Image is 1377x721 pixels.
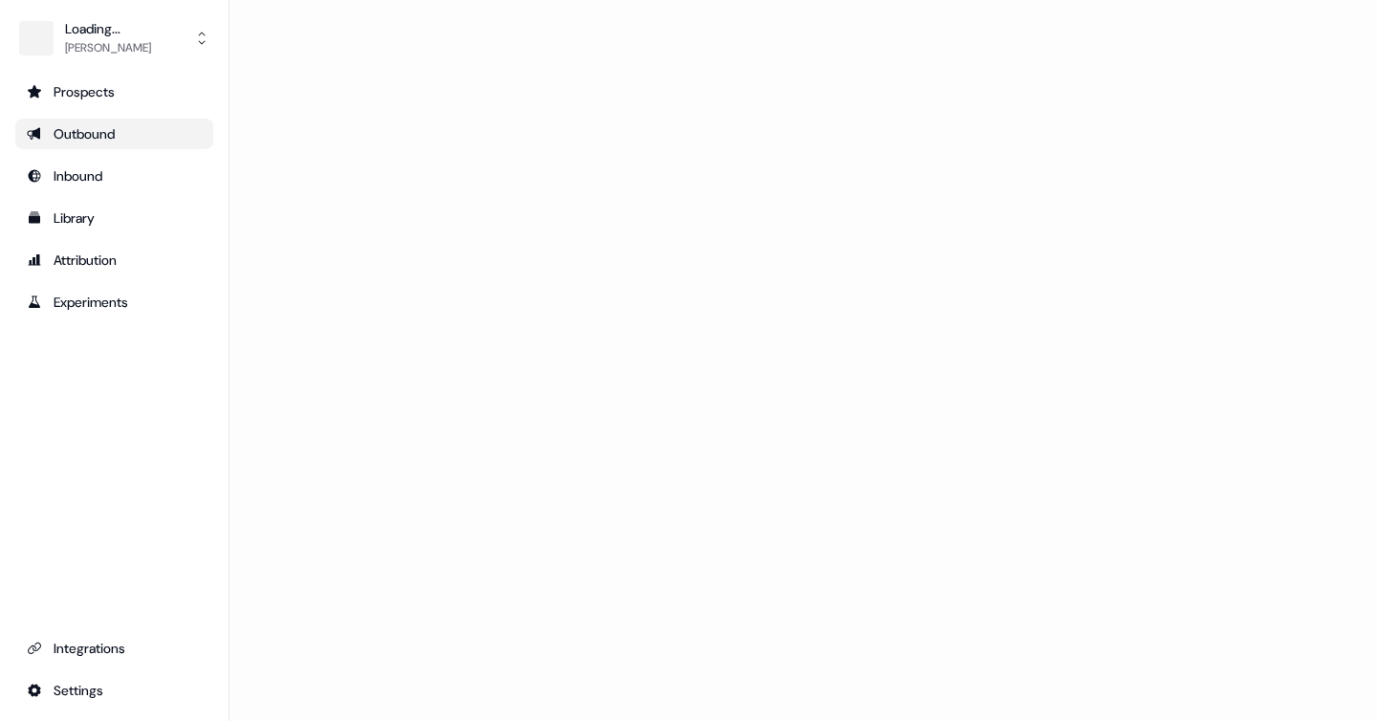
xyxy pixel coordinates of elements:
a: Go to attribution [15,245,213,275]
div: Library [27,208,202,228]
a: Go to templates [15,203,213,233]
div: Experiments [27,293,202,312]
div: Attribution [27,251,202,270]
div: Inbound [27,166,202,186]
div: Settings [27,681,202,700]
a: Go to integrations [15,675,213,706]
a: Go to experiments [15,287,213,317]
div: Loading... [65,19,151,38]
div: Outbound [27,124,202,143]
button: Loading...[PERSON_NAME] [15,15,213,61]
a: Go to integrations [15,633,213,664]
div: [PERSON_NAME] [65,38,151,57]
a: Go to outbound experience [15,119,213,149]
a: Go to Inbound [15,161,213,191]
a: Go to prospects [15,76,213,107]
div: Prospects [27,82,202,101]
div: Integrations [27,639,202,658]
